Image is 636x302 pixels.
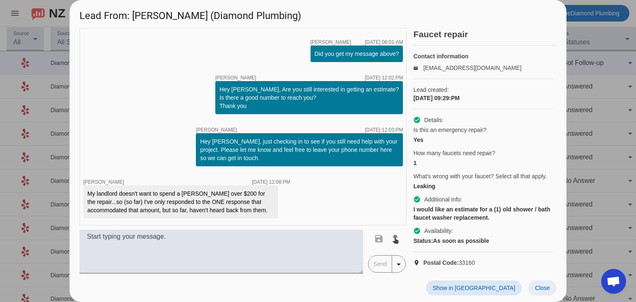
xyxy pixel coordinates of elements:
div: My landlord doesn't want to spend a [PERSON_NAME] over $200 for the repair...so (so far) I've onl... [87,189,274,214]
button: Show in [GEOGRAPHIC_DATA] [426,280,522,295]
div: As soon as possible [413,237,553,245]
span: [PERSON_NAME] [215,75,256,80]
div: Yes [413,136,553,144]
div: [DATE] 12:02:PM [365,75,403,80]
strong: Postal Code: [423,259,459,266]
div: [DATE] 09:29:PM [413,94,553,102]
span: Show in [GEOGRAPHIC_DATA] [433,285,515,291]
span: Close [535,285,550,291]
div: Open chat [601,269,626,294]
button: Close [528,280,556,295]
div: Did you get my message above?​ [315,50,399,58]
span: [PERSON_NAME] [311,40,352,45]
div: Hey [PERSON_NAME], Are you still interested in getting an estimate? Is there a good number to rea... [219,85,399,110]
span: Availability: [424,227,453,235]
span: How many faucets need repair? [413,149,495,157]
div: [DATE] 08:01:AM [365,40,403,45]
mat-icon: check_circle [413,196,421,203]
span: 33160 [423,259,475,267]
div: 1 [413,159,553,167]
strong: Status: [413,237,433,244]
div: Hey [PERSON_NAME], just checking in to see if you still need help with your project. Please let m... [200,137,399,162]
span: Lead created: [413,86,553,94]
div: [DATE] 12:03:PM [365,127,403,132]
mat-icon: location_on [413,259,423,266]
h2: Faucet repair [413,30,556,38]
span: [PERSON_NAME] [196,127,237,132]
mat-icon: check_circle [413,116,421,124]
a: [EMAIL_ADDRESS][DOMAIN_NAME] [423,65,521,71]
span: What's wrong with your faucet? Select all that apply. [413,172,547,180]
div: Leaking [413,182,553,190]
div: I would like an estimate for a (1) old shower / bath faucet washer replacement. [413,205,553,222]
span: Additional info: [424,195,462,204]
mat-icon: check_circle [413,227,421,235]
span: Details: [424,116,443,124]
span: [PERSON_NAME] [83,179,124,185]
mat-icon: touch_app [390,234,400,244]
mat-icon: email [413,66,423,70]
mat-icon: arrow_drop_down [394,259,404,269]
h4: Contact information [413,52,553,60]
span: Is this an emergency repair? [413,126,487,134]
div: [DATE] 12:08:PM [252,180,290,185]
